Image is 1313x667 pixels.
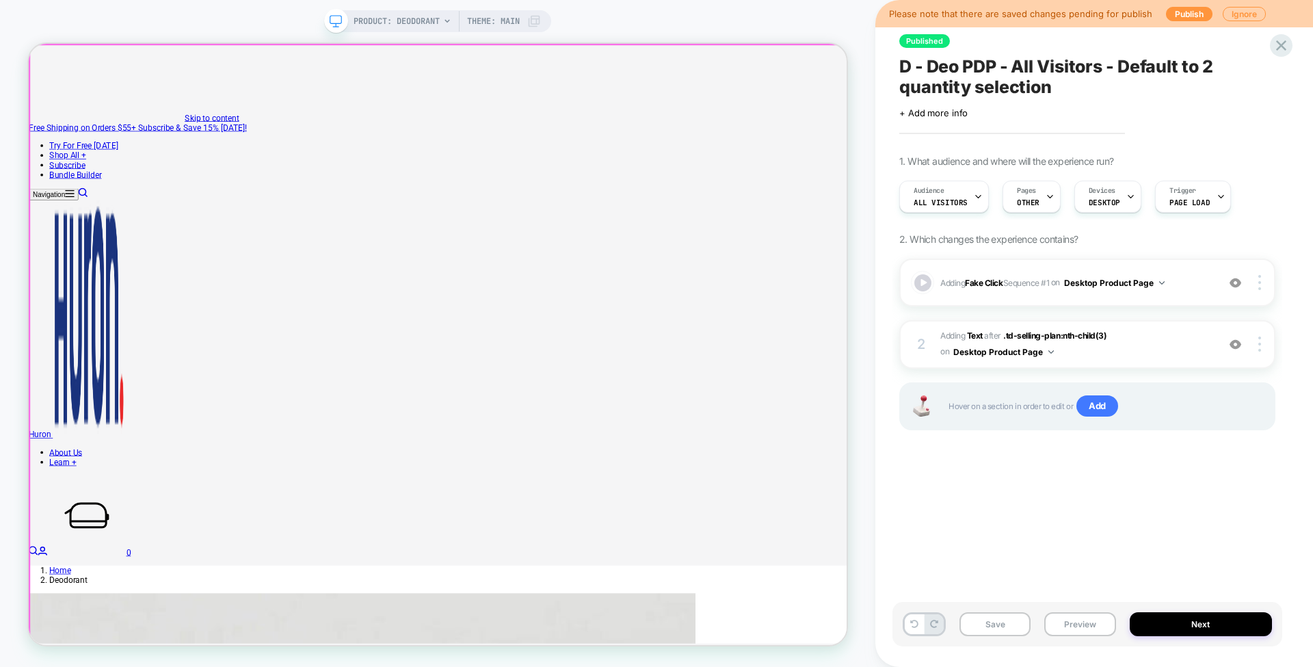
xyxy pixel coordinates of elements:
[1003,330,1106,341] span: .td-selling-plan:nth-child(3)
[1223,7,1266,21] button: Ignore
[953,343,1054,361] button: Desktop Product Page
[965,277,1003,287] b: Fake Click
[1064,274,1165,291] button: Desktop Product Page
[899,107,968,118] span: + Add more info
[1048,350,1054,354] img: down arrow
[940,344,949,359] span: on
[1159,281,1165,285] img: down arrow
[1230,277,1241,289] img: crossed eye
[940,274,1210,291] span: Adding Sequence # 1
[914,332,928,356] div: 2
[907,395,935,417] img: Joystick
[1258,337,1261,352] img: close
[1044,612,1115,636] button: Preview
[1166,7,1212,21] button: Publish
[467,10,520,32] span: Theme: MAIN
[940,330,983,341] span: Adding
[1258,275,1261,290] img: close
[899,34,950,48] span: Published
[899,155,1113,167] span: 1. What audience and where will the experience run?
[1017,186,1036,196] span: Pages
[1089,198,1120,207] span: DESKTOP
[1169,198,1210,207] span: Page Load
[967,330,983,341] b: Text
[1230,339,1241,350] img: crossed eye
[984,330,1001,341] span: AFTER
[1130,612,1273,636] button: Next
[1089,186,1115,196] span: Devices
[899,233,1078,245] span: 2. Which changes the experience contains?
[899,56,1275,97] span: D - Deo PDP - All Visitors - Default to 2 quantity selection
[1076,395,1118,417] span: Add
[959,612,1031,636] button: Save
[914,186,944,196] span: Audience
[914,198,968,207] span: All Visitors
[1017,198,1039,207] span: OTHER
[1051,275,1060,290] span: on
[354,10,440,32] span: PRODUCT: Deodorant
[949,395,1260,417] span: Hover on a section in order to edit or
[1169,186,1196,196] span: Trigger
